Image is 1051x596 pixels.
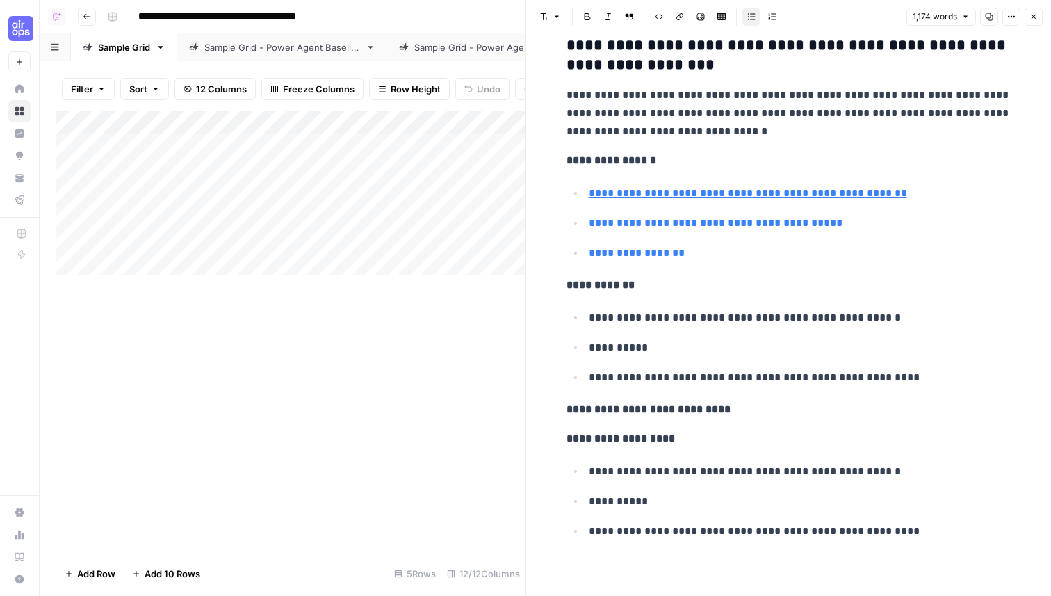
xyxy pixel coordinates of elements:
button: Freeze Columns [261,78,364,100]
a: Home [8,78,31,100]
div: 12/12 Columns [441,563,525,585]
span: Row Height [391,82,441,96]
a: Sample Grid - Power Agent Baseline [177,33,387,61]
a: Your Data [8,167,31,189]
button: Undo [455,78,510,100]
span: 12 Columns [196,82,247,96]
button: Add Row [56,563,124,585]
a: Insights [8,122,31,145]
span: Sort [129,82,147,96]
button: Add 10 Rows [124,563,209,585]
div: Sample Grid - Power Agents ([PERSON_NAME]) [414,40,619,54]
button: Sort [120,78,169,100]
div: 5 Rows [389,563,441,585]
a: Sample Grid - Power Agents ([PERSON_NAME]) [387,33,646,61]
div: Sample Grid - Power Agent Baseline [204,40,360,54]
a: Usage [8,524,31,546]
span: Filter [71,82,93,96]
button: Filter [62,78,115,100]
a: Learning Hub [8,546,31,568]
span: Undo [477,82,500,96]
button: Row Height [369,78,450,100]
button: 1,174 words [906,8,976,26]
span: Add Row [77,567,115,581]
button: Workspace: September Cohort [8,11,31,46]
span: Add 10 Rows [145,567,200,581]
span: Freeze Columns [283,82,355,96]
a: Opportunities [8,145,31,167]
span: 1,174 words [913,10,957,23]
a: Settings [8,501,31,524]
div: Sample Grid [98,40,150,54]
a: Sample Grid [71,33,177,61]
img: September Cohort Logo [8,16,33,41]
button: 12 Columns [174,78,256,100]
a: Browse [8,100,31,122]
button: Help + Support [8,568,31,590]
a: Flightpath [8,189,31,211]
